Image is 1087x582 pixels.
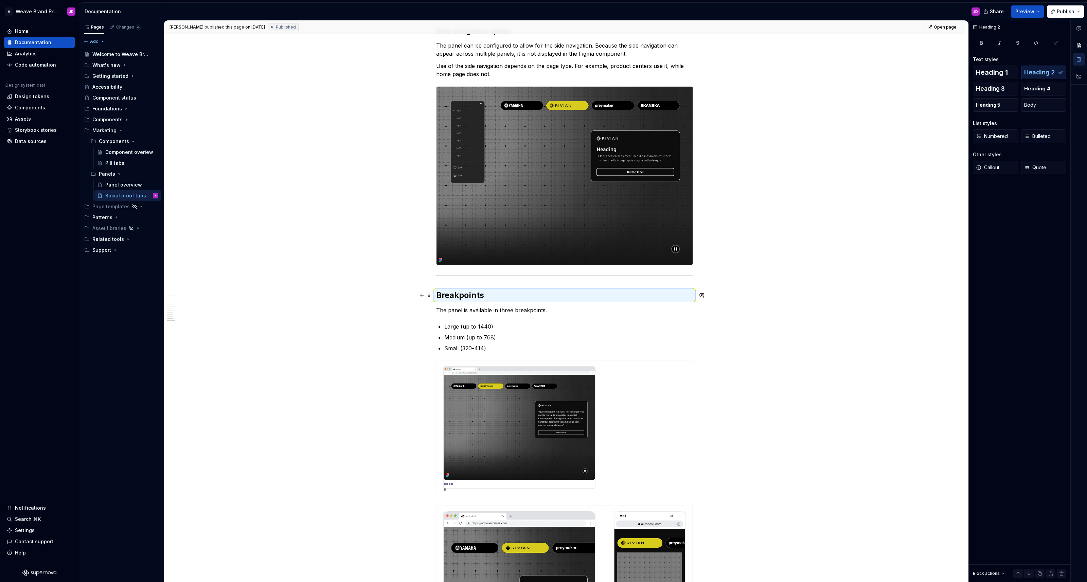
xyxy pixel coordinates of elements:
button: Notifications [4,502,75,513]
div: Related tools [92,236,124,243]
div: Marketing [82,125,161,136]
div: Documentation [85,8,161,15]
a: Pill tabs [94,158,161,169]
a: Storybook stories [4,125,75,136]
div: Component overiew [105,149,153,156]
a: Component status [82,92,161,103]
button: Contact support [4,536,75,547]
div: Storybook stories [15,127,57,134]
div: Components [15,104,45,111]
div: Components [92,116,123,123]
span: Numbered [976,133,1008,140]
div: Design tokens [15,93,49,100]
span: Open page [934,24,957,30]
span: Add [90,39,99,44]
div: Block actions [973,569,1006,578]
a: Panel overview [94,179,161,190]
a: Welcome to Weave Brand Extended [82,49,161,60]
div: Page tree [82,49,161,255]
div: Assets [15,116,31,122]
div: Pages [84,24,104,30]
div: Code automation [15,61,56,68]
div: Components [88,136,161,147]
div: JD [69,9,74,14]
div: Welcome to Weave Brand Extended [92,51,148,58]
p: Large (up to 1440) [444,322,693,331]
a: Documentation [4,37,75,48]
span: 4 [136,24,141,30]
button: Search ⌘K [4,514,75,525]
span: Body [1024,102,1036,108]
p: The panel is available in three breakpoints. [436,306,693,314]
button: Quote [1021,161,1067,174]
div: Accessibility [92,84,122,90]
div: JD [973,9,978,14]
div: Foundations [82,103,161,114]
img: 27f57d4a-2f53-49d1-950b-ac931fed2d06.png [436,87,693,265]
span: Heading 3 [976,85,1005,92]
button: Add [82,37,107,46]
a: Code automation [4,59,75,70]
svg: Supernova Logo [22,569,56,576]
span: Published [276,24,296,30]
div: Patterns [82,212,161,223]
div: Documentation [15,39,51,46]
button: Heading 3 [973,82,1018,95]
a: Analytics [4,48,75,59]
div: Panels [88,169,161,179]
h2: Breakpoints [436,290,693,301]
div: Foundations [92,105,122,112]
a: Components [4,102,75,113]
div: Related tools [82,234,161,245]
div: What's new [82,60,161,71]
span: Publish [1057,8,1074,15]
button: Help [4,547,75,558]
a: Data sources [4,136,75,147]
a: Accessibility [82,82,161,92]
div: published this page on [DATE] [204,24,265,30]
p: The panel can be configured to allow for the side navigation. Because the side navigation can app... [436,41,693,58]
span: Share [990,8,1004,15]
a: Social proof tabsJD [94,190,161,201]
a: Assets [4,113,75,124]
a: Open page [925,22,960,32]
p: Small (320-414) [444,344,693,352]
div: Other styles [973,151,1002,158]
div: Panel overview [105,181,142,188]
div: Block actions [973,571,1000,576]
div: Getting started [92,73,128,80]
div: Component status [92,94,136,101]
div: Contact support [15,538,53,545]
div: Analytics [15,50,37,57]
a: Home [4,26,75,37]
button: Share [980,5,1008,18]
div: Settings [15,527,35,534]
span: Heading 1 [976,69,1008,76]
p: Medium (up to 768) [444,333,693,341]
div: Pill tabs [105,160,124,166]
div: List styles [973,120,997,127]
div: What's new [92,62,121,69]
span: [PERSON_NAME] [170,24,203,30]
div: Asset libraries [92,225,126,232]
div: A [5,7,13,16]
div: Patterns [92,214,112,221]
div: Design system data [5,83,46,88]
div: Help [15,549,26,556]
div: Support [92,247,111,253]
span: Heading 5 [976,102,1000,108]
button: Callout [973,161,1018,174]
button: Heading 5 [973,98,1018,112]
button: Numbered [973,129,1018,143]
button: Heading 4 [1021,82,1067,95]
span: Quote [1024,164,1046,171]
div: Page templates [92,203,130,210]
img: 75fa9801-8be7-496f-ad72-002a74edafd2.png [444,367,595,480]
span: Callout [976,164,999,171]
div: Marketing [92,127,117,134]
div: Weave Brand Extended [16,8,59,15]
div: Components [99,138,129,145]
div: Text styles [973,56,999,63]
div: Search ⌘K [15,516,41,523]
div: Social proof tabs [105,192,146,199]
